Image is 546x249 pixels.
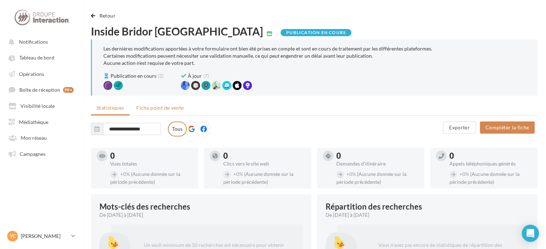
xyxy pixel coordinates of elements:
[326,211,523,219] div: De [DATE] à [DATE]
[346,171,349,177] span: +
[10,233,16,240] span: YC
[19,55,54,61] span: Tableau de bord
[459,171,462,177] span: +
[522,225,539,242] div: Open Intercom Messenger
[21,135,47,141] span: Mon réseau
[111,72,156,80] span: Publication en cours
[477,124,537,130] a: Compléter la fiche
[233,171,243,177] span: 0%
[223,161,306,166] div: Clics vers le site web
[19,71,44,77] span: Opérations
[19,87,60,93] span: Boîte de réception
[223,152,306,160] div: 0
[281,29,351,36] div: Publication en cours
[91,11,118,20] button: Retour
[110,152,192,160] div: 0
[336,171,406,185] span: (Aucune donnée sur la période précédente)
[449,152,532,160] div: 0
[4,35,75,48] button: Notifications
[4,51,78,64] a: Tableau de bord
[233,171,236,177] span: +
[103,45,526,67] div: Les dernières modifications apportées à votre formulaire ont bien été prises en compte et sont en...
[188,72,202,80] span: À jour
[203,72,209,80] span: (7)
[168,121,187,137] label: Tous
[20,103,55,109] span: Visibilité locale
[346,171,356,177] span: 0%
[4,131,78,144] a: Mon réseau
[91,26,263,37] span: Inside Bridor [GEOGRAPHIC_DATA]
[120,171,130,177] span: 0%
[459,171,469,177] span: 0%
[480,121,535,134] button: Compléter la fiche
[21,233,68,240] p: [PERSON_NAME]
[63,87,74,93] div: 99+
[4,147,78,160] a: Campagnes
[158,72,164,80] span: (2)
[336,161,419,166] div: Demandes d'itinéraire
[136,105,184,111] span: Fiche point de vente
[99,203,190,211] span: Mots-clés des recherches
[4,99,78,112] a: Visibilité locale
[120,171,123,177] span: +
[4,67,78,80] a: Opérations
[4,83,78,96] a: Boîte de réception 99+
[99,13,116,19] span: Retour
[6,229,77,243] a: YC [PERSON_NAME]
[336,152,419,160] div: 0
[4,115,78,128] a: Médiathèque
[110,171,180,185] span: (Aucune donnée sur la période précédente)
[449,161,532,166] div: Appels téléphoniques générés
[326,203,422,211] div: Répartition des recherches
[99,211,297,219] div: De [DATE] à [DATE]
[20,150,45,157] span: Campagnes
[19,119,48,125] span: Médiathèque
[223,171,293,185] span: (Aucune donnée sur la période précédente)
[19,39,48,45] span: Notifications
[110,161,192,166] div: Vues totales
[443,121,476,134] button: Exporter
[449,171,520,185] span: (Aucune donnée sur la période précédente)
